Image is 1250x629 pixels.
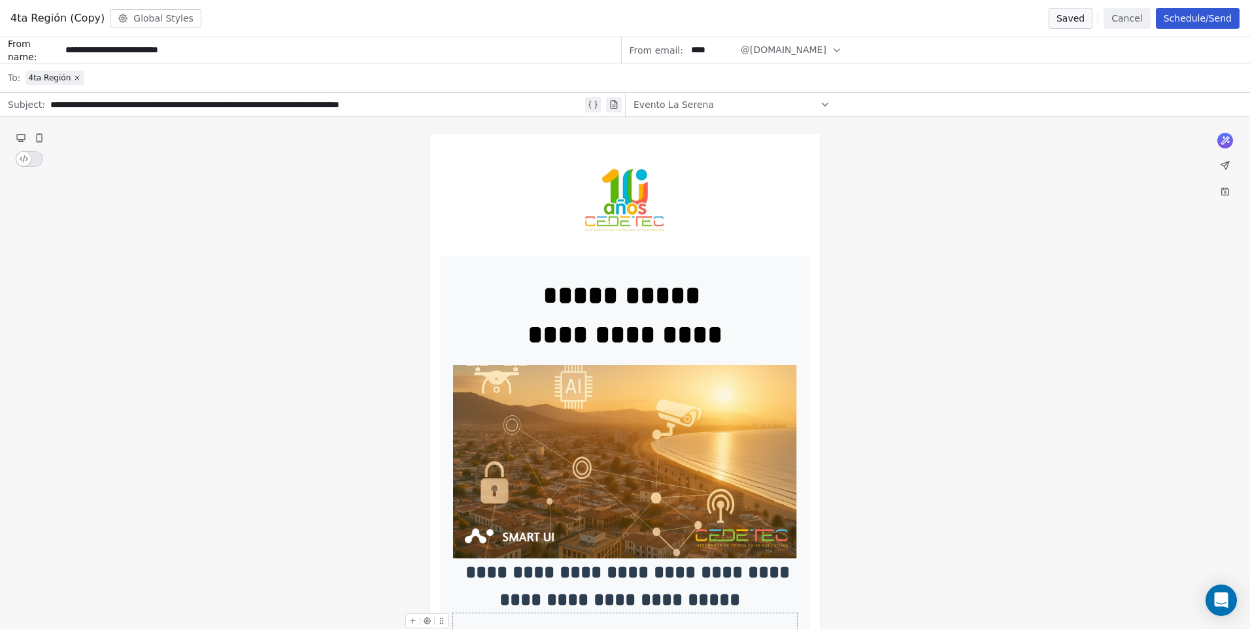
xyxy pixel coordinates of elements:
button: Global Styles [110,9,201,27]
button: Cancel [1104,8,1150,29]
span: 4ta Región [28,73,71,83]
span: @[DOMAIN_NAME] [741,43,826,57]
button: Saved [1049,8,1092,29]
span: From name: [8,37,60,63]
span: To: [8,71,20,84]
div: Open Intercom Messenger [1206,585,1237,616]
span: Evento La Serena [633,98,714,111]
button: Schedule/Send [1156,8,1240,29]
span: 4ta Región (Copy) [10,10,105,26]
span: Subject: [8,98,45,115]
span: From email: [630,44,683,57]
